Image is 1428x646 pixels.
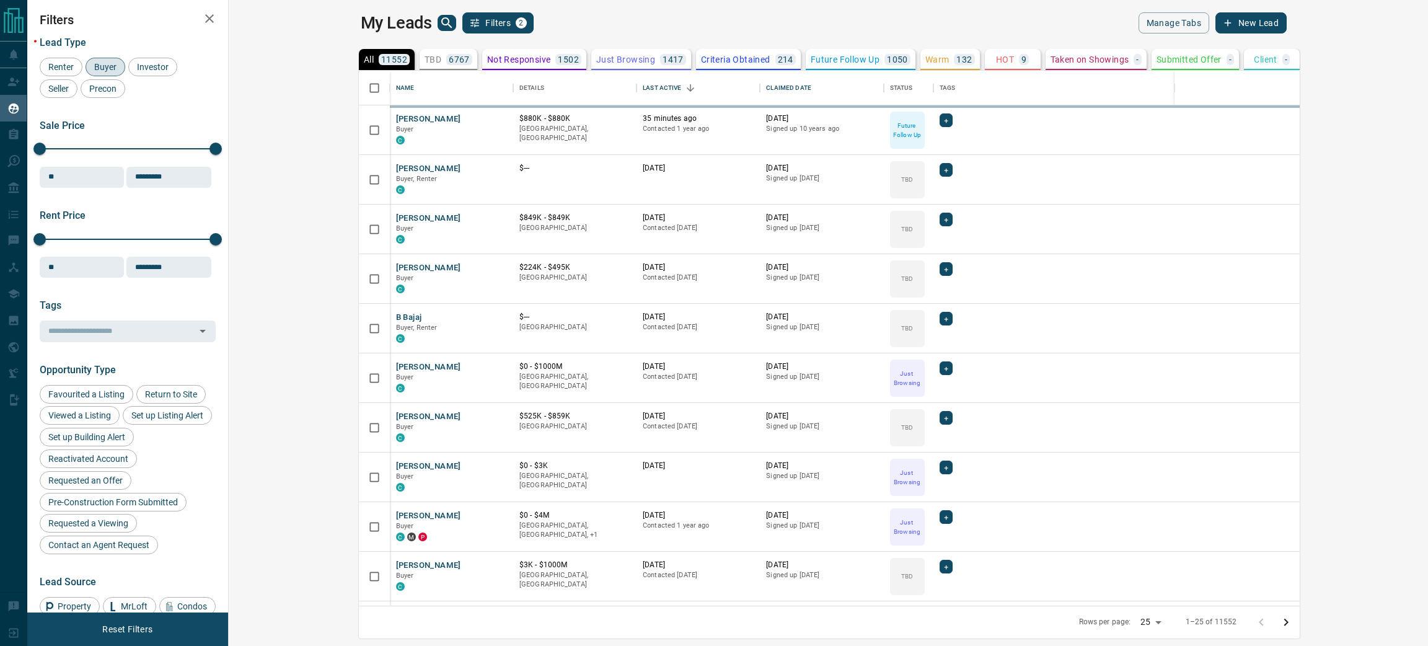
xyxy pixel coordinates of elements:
p: $3K - $1000M [519,560,630,570]
span: Tags [40,299,61,311]
div: Set up Listing Alert [123,406,212,425]
div: Claimed Date [766,71,811,105]
div: Last Active [643,71,681,105]
span: Buyer [396,274,414,282]
p: Not Responsive [487,55,551,64]
span: Buyer [396,125,414,133]
div: Investor [128,58,177,76]
p: [DATE] [766,113,877,124]
p: [DATE] [766,213,877,223]
div: condos.ca [396,285,405,293]
span: + [944,412,948,424]
p: $0 - $4M [519,510,630,521]
p: $0 - $1000M [519,361,630,372]
p: $849K - $849K [519,213,630,223]
div: condos.ca [396,483,405,492]
button: [PERSON_NAME] [396,113,461,125]
div: + [940,312,953,325]
div: Viewed a Listing [40,406,120,425]
span: Set up Building Alert [44,432,130,442]
div: MrLoft [103,597,156,616]
span: + [944,362,948,374]
p: [DATE] [766,312,877,322]
p: HOT [996,55,1014,64]
p: TBD [901,175,913,184]
div: + [940,113,953,127]
p: Warm [925,55,950,64]
p: Contacted [DATE] [643,273,754,283]
p: TBD [901,423,913,432]
p: TBD [901,572,913,581]
p: 1502 [558,55,579,64]
p: Signed up [DATE] [766,471,877,481]
span: Set up Listing Alert [127,410,208,420]
div: condos.ca [396,136,405,144]
div: + [940,461,953,474]
span: Lead Source [40,576,96,588]
p: Signed up [DATE] [766,372,877,382]
p: Signed up [DATE] [766,322,877,332]
span: 2 [517,19,526,27]
button: Reset Filters [94,619,161,640]
span: Buyer [396,423,414,431]
p: Just Browsing [891,369,923,387]
span: + [944,312,948,325]
p: $--- [519,163,630,174]
div: Tags [940,71,956,105]
span: Sale Price [40,120,85,131]
div: mrloft.ca [407,533,416,541]
p: [DATE] [643,560,754,570]
p: Signed up [DATE] [766,521,877,531]
div: + [940,560,953,573]
div: Status [890,71,913,105]
div: Last Active [637,71,760,105]
span: MrLoft [117,601,152,611]
p: Contacted [DATE] [643,322,754,332]
p: [DATE] [766,411,877,422]
div: + [940,163,953,177]
p: $880K - $880K [519,113,630,124]
h2: Filters [40,12,216,27]
p: TBD [901,324,913,333]
div: 25 [1135,613,1165,631]
button: [PERSON_NAME] [396,361,461,373]
p: [GEOGRAPHIC_DATA] [519,223,630,233]
p: [GEOGRAPHIC_DATA], [GEOGRAPHIC_DATA] [519,570,630,590]
p: Client [1254,55,1277,64]
div: Return to Site [136,385,206,404]
p: 1417 [663,55,684,64]
div: + [940,510,953,524]
span: Favourited a Listing [44,389,129,399]
p: [DATE] [766,262,877,273]
button: [PERSON_NAME] [396,213,461,224]
p: [DATE] [766,163,877,174]
p: Just Browsing [891,468,923,487]
p: Contacted [DATE] [643,223,754,233]
p: [DATE] [643,163,754,174]
span: Requested a Viewing [44,518,133,528]
p: Criteria Obtained [701,55,770,64]
span: Precon [85,84,121,94]
p: Contacted 1 year ago [643,521,754,531]
span: Contact an Agent Request [44,540,154,550]
div: condos.ca [396,384,405,392]
p: Just Browsing [891,518,923,536]
div: Requested a Viewing [40,514,137,533]
p: [DATE] [643,213,754,223]
button: [PERSON_NAME] [396,510,461,522]
button: Manage Tabs [1139,12,1209,33]
p: - [1285,55,1287,64]
span: Buyer [396,224,414,232]
p: 214 [778,55,793,64]
p: 6767 [449,55,470,64]
p: $224K - $495K [519,262,630,273]
div: Details [519,71,544,105]
span: + [944,263,948,275]
span: Buyer [396,522,414,530]
button: Sort [682,79,699,97]
span: Opportunity Type [40,364,116,376]
p: Contacted [DATE] [643,422,754,431]
div: Requested an Offer [40,471,131,490]
p: [DATE] [643,262,754,273]
p: [GEOGRAPHIC_DATA], [GEOGRAPHIC_DATA] [519,124,630,143]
